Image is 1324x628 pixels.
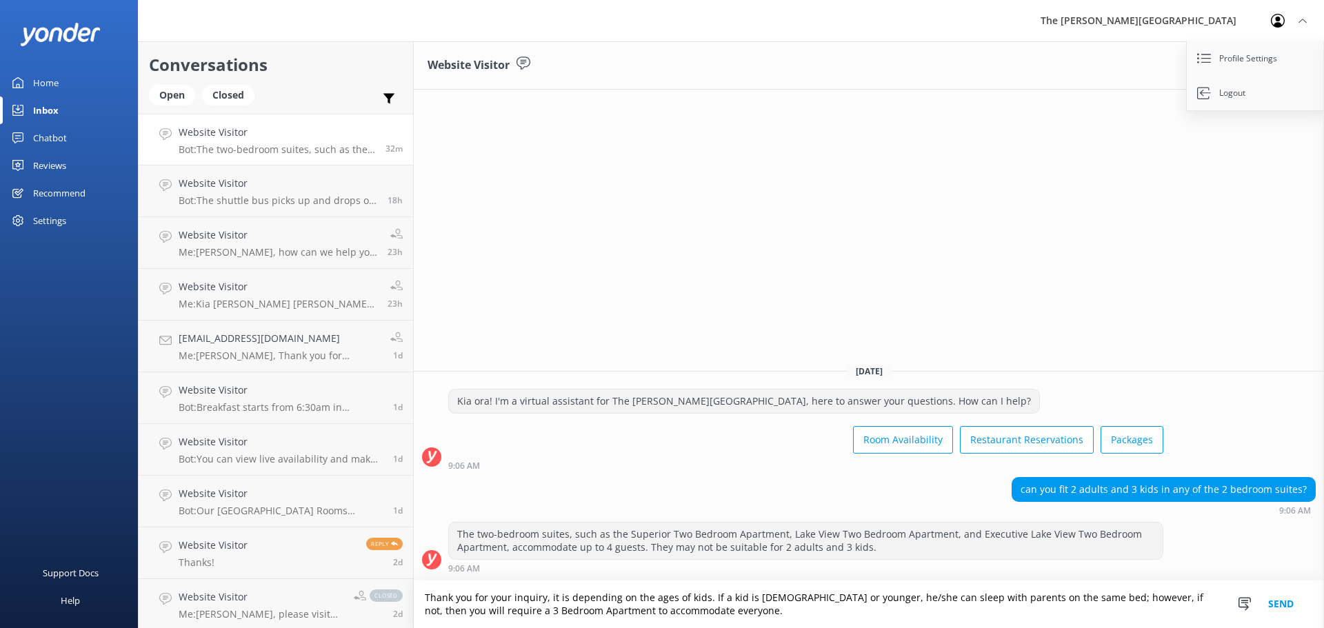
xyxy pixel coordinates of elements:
div: 09:06am 16-Aug-2025 (UTC +12:00) Pacific/Auckland [448,460,1163,470]
span: 08:01pm 13-Aug-2025 (UTC +12:00) Pacific/Auckland [393,608,403,620]
div: Help [61,587,80,614]
strong: 9:06 AM [448,462,480,470]
span: 09:28am 15-Aug-2025 (UTC +12:00) Pacific/Auckland [393,350,403,361]
a: [EMAIL_ADDRESS][DOMAIN_NAME]Me:[PERSON_NAME], Thank you for choosing The [PERSON_NAME] Hotel for ... [139,321,413,372]
a: Website VisitorMe:[PERSON_NAME], how can we help you [DATE]? If you would like to contact recepti... [139,217,413,269]
span: 09:41am 15-Aug-2025 (UTC +12:00) Pacific/Auckland [388,298,403,310]
div: Support Docs [43,559,99,587]
a: Website VisitorThanks!Reply2d [139,527,413,579]
h4: Website Visitor [179,125,375,140]
h4: Website Visitor [179,538,248,553]
span: 03:35pm 15-Aug-2025 (UTC +12:00) Pacific/Auckland [388,194,403,206]
a: Website VisitorMe:Kia [PERSON_NAME] [PERSON_NAME], Thank you for your message. In order to book w... [139,269,413,321]
h4: Website Visitor [179,176,377,191]
div: Recommend [33,179,86,207]
strong: 9:06 AM [1279,507,1311,515]
p: Bot: Our [GEOGRAPHIC_DATA] Rooms interconnect with Lakeview 2 Bedroom Apartments, perfect for lar... [179,505,383,517]
p: Me: [PERSON_NAME], please visit ou website and head to "Food & Wine" to see our set menus. [179,608,343,620]
h2: Conversations [149,52,403,78]
div: Settings [33,207,66,234]
a: Closed [202,87,261,102]
span: 12:25am 14-Aug-2025 (UTC +12:00) Pacific/Auckland [393,556,403,568]
div: can you fit 2 adults and 3 kids in any of the 2 bedroom suites? [1012,478,1315,501]
a: Open [149,87,202,102]
img: yonder-white-logo.png [21,23,100,45]
a: Website VisitorBot:The two-bedroom suites, such as the Superior Two Bedroom Apartment, Lake View ... [139,114,413,165]
span: 10:27am 14-Aug-2025 (UTC +12:00) Pacific/Auckland [393,505,403,516]
h4: Website Visitor [179,486,383,501]
textarea: Thank you for your inquiry, it is depending on the ages of kids. If a kid is [DEMOGRAPHIC_DATA] o... [414,580,1324,628]
p: Bot: You can view live availability and make your reservation online at [URL][DOMAIN_NAME]. [179,453,383,465]
h4: Website Visitor [179,589,343,605]
h4: Website Visitor [179,279,377,294]
p: Me: [PERSON_NAME], how can we help you [DATE]? If you would like to contact reception, feel free ... [179,246,377,259]
button: Room Availability [853,426,953,454]
span: 04:35pm 14-Aug-2025 (UTC +12:00) Pacific/Auckland [393,401,403,413]
span: 02:45pm 14-Aug-2025 (UTC +12:00) Pacific/Auckland [393,453,403,465]
h3: Website Visitor [428,57,510,74]
p: Me: [PERSON_NAME], Thank you for choosing The [PERSON_NAME] Hotel for your stay in [GEOGRAPHIC_DA... [179,350,380,362]
div: Reviews [33,152,66,179]
p: Bot: The shuttle bus picks up and drops off outside the [PERSON_NAME][GEOGRAPHIC_DATA], [STREET_A... [179,194,377,207]
h4: Website Visitor [179,227,377,243]
button: Packages [1101,426,1163,454]
div: Inbox [33,97,59,124]
a: Website VisitorBot:Breakfast starts from 6:30am in Summer and Spring, and from 7:00am in Autumn a... [139,372,413,424]
strong: 9:06 AM [448,565,480,573]
h4: Website Visitor [179,383,383,398]
div: 09:06am 16-Aug-2025 (UTC +12:00) Pacific/Auckland [448,563,1163,573]
div: Home [33,69,59,97]
span: 09:06am 16-Aug-2025 (UTC +12:00) Pacific/Auckland [385,143,403,154]
a: Website VisitorBot:The shuttle bus picks up and drops off outside the [PERSON_NAME][GEOGRAPHIC_DA... [139,165,413,217]
div: Open [149,85,195,105]
span: closed [370,589,403,602]
div: Closed [202,85,254,105]
p: Thanks! [179,556,248,569]
a: Website VisitorBot:You can view live availability and make your reservation online at [URL][DOMAI... [139,424,413,476]
p: Bot: Breakfast starts from 6:30am in Summer and Spring, and from 7:00am in Autumn and Winter. We ... [179,401,383,414]
h4: Website Visitor [179,434,383,449]
p: Me: Kia [PERSON_NAME] [PERSON_NAME], Thank you for your message. In order to book with a promo co... [179,298,377,310]
button: Restaurant Reservations [960,426,1094,454]
p: Bot: The two-bedroom suites, such as the Superior Two Bedroom Apartment, Lake View Two Bedroom Ap... [179,143,375,156]
span: [DATE] [847,365,891,377]
button: Send [1255,580,1307,628]
h4: [EMAIL_ADDRESS][DOMAIN_NAME] [179,331,380,346]
div: Chatbot [33,124,67,152]
span: 09:47am 15-Aug-2025 (UTC +12:00) Pacific/Auckland [388,246,403,258]
div: 09:06am 16-Aug-2025 (UTC +12:00) Pacific/Auckland [1012,505,1316,515]
div: The two-bedroom suites, such as the Superior Two Bedroom Apartment, Lake View Two Bedroom Apartme... [449,523,1163,559]
div: Kia ora! I'm a virtual assistant for The [PERSON_NAME][GEOGRAPHIC_DATA], here to answer your ques... [449,389,1039,413]
a: Website VisitorBot:Our [GEOGRAPHIC_DATA] Rooms interconnect with Lakeview 2 Bedroom Apartments, p... [139,476,413,527]
span: Reply [366,538,403,550]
